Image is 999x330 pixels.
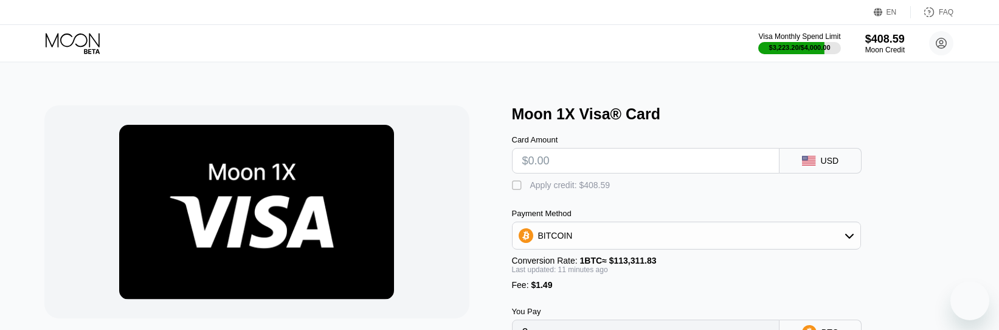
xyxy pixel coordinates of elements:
[874,6,911,18] div: EN
[538,231,573,240] div: BITCOIN
[522,149,769,173] input: $0.00
[512,265,861,274] div: Last updated: 11 minutes ago
[758,32,840,54] div: Visa Monthly Spend Limit$3,223.20/$4,000.00
[512,180,524,192] div: 
[512,105,967,123] div: Moon 1X Visa® Card
[758,32,840,41] div: Visa Monthly Spend Limit
[865,46,905,54] div: Moon Credit
[865,33,905,54] div: $408.59Moon Credit
[950,281,989,320] iframe: Button to launch messaging window
[512,256,861,265] div: Conversion Rate:
[887,8,897,16] div: EN
[769,44,831,51] div: $3,223.20 / $4,000.00
[580,256,657,265] span: 1 BTC ≈ $113,311.83
[512,280,861,290] div: Fee :
[939,8,953,16] div: FAQ
[530,180,610,190] div: Apply credit: $408.59
[512,307,779,316] div: You Pay
[911,6,953,18] div: FAQ
[531,280,552,290] span: $1.49
[512,135,779,144] div: Card Amount
[512,209,861,218] div: Payment Method
[865,33,905,46] div: $408.59
[513,223,860,248] div: BITCOIN
[821,156,839,166] div: USD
